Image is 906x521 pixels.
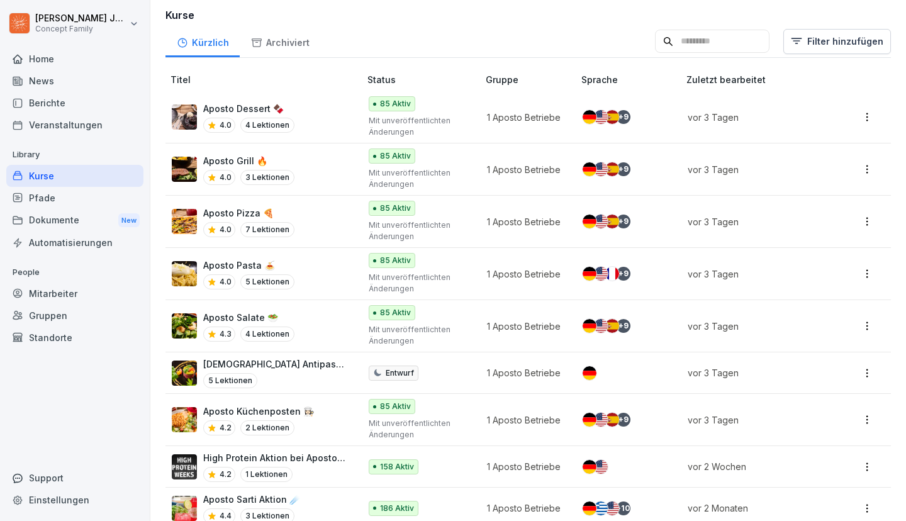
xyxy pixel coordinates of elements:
[6,114,143,136] div: Veranstaltungen
[172,157,197,182] img: h9sh8yxpx5gzl0yzs9rinjv7.png
[6,262,143,283] p: People
[487,501,561,515] p: 1 Aposto Betriebe
[118,213,140,228] div: New
[172,407,197,432] img: ecowexwi71w3cb2kgh26fc24.png
[203,154,294,167] p: Aposto Grill 🔥
[594,319,608,333] img: us.svg
[688,111,823,124] p: vor 3 Tagen
[240,170,294,185] p: 3 Lektionen
[203,493,300,506] p: Aposto Sarti Aktion ☄️
[6,305,143,327] a: Gruppen
[369,220,466,242] p: Mit unveröffentlichten Änderungen
[605,413,619,427] img: es.svg
[605,501,619,515] img: us.svg
[6,232,143,254] a: Automatisierungen
[6,165,143,187] a: Kurse
[783,29,891,54] button: Filter hinzufügen
[380,150,411,162] p: 85 Aktiv
[605,110,619,124] img: es.svg
[240,118,294,133] p: 4 Lektionen
[172,104,197,130] img: rj0yud9yw1p9s21ly90334le.png
[594,215,608,228] img: us.svg
[380,203,411,214] p: 85 Aktiv
[367,73,481,86] p: Status
[487,460,561,473] p: 1 Aposto Betriebe
[172,361,197,386] img: ysm8inu6d9jjl68d9x16nxcw.png
[583,215,596,228] img: de.svg
[369,418,466,440] p: Mit unveröffentlichten Änderungen
[203,357,347,371] p: [DEMOGRAPHIC_DATA] Antipasti 🫒
[172,313,197,339] img: def36z2mzvea4bkfjzuq0ax3.png
[617,162,630,176] div: + 9
[380,98,411,109] p: 85 Aktiv
[240,222,294,237] p: 7 Lektionen
[171,73,362,86] p: Titel
[583,460,596,474] img: de.svg
[605,319,619,333] img: es.svg
[594,460,608,474] img: us.svg
[380,461,414,473] p: 158 Aktiv
[594,501,608,515] img: gr.svg
[581,73,681,86] p: Sprache
[369,324,466,347] p: Mit unveröffentlichten Änderungen
[380,503,414,514] p: 186 Aktiv
[487,267,561,281] p: 1 Aposto Betriebe
[688,267,823,281] p: vor 3 Tagen
[605,162,619,176] img: es.svg
[583,267,596,281] img: de.svg
[583,413,596,427] img: de.svg
[220,328,232,340] p: 4.3
[688,413,823,427] p: vor 3 Tagen
[583,162,596,176] img: de.svg
[617,215,630,228] div: + 9
[617,319,630,333] div: + 9
[583,319,596,333] img: de.svg
[369,272,466,294] p: Mit unveröffentlichten Änderungen
[688,215,823,228] p: vor 3 Tagen
[583,366,596,380] img: de.svg
[617,413,630,427] div: + 9
[220,276,232,288] p: 4.0
[688,163,823,176] p: vor 3 Tagen
[6,209,143,232] a: DokumenteNew
[487,413,561,427] p: 1 Aposto Betriebe
[240,327,294,342] p: 4 Lektionen
[6,283,143,305] div: Mitarbeiter
[6,70,143,92] a: News
[487,366,561,379] p: 1 Aposto Betriebe
[386,367,414,379] p: Entwurf
[203,259,294,272] p: Aposto Pasta 🍝
[688,501,823,515] p: vor 2 Monaten
[6,489,143,511] a: Einstellungen
[380,401,411,412] p: 85 Aktiv
[617,110,630,124] div: + 9
[6,92,143,114] a: Berichte
[203,311,294,324] p: Aposto Salate 🥗
[594,162,608,176] img: us.svg
[369,167,466,190] p: Mit unveröffentlichten Änderungen
[380,255,411,266] p: 85 Aktiv
[617,501,630,515] div: + 10
[688,320,823,333] p: vor 3 Tagen
[583,501,596,515] img: de.svg
[6,209,143,232] div: Dokumente
[172,261,197,286] img: aa05vvnm2qz7p7s0pbe0pvys.png
[6,187,143,209] a: Pfade
[172,454,197,479] img: zjmrrsi1s8twqmexx0km4n1q.png
[6,327,143,349] a: Standorte
[594,267,608,281] img: us.svg
[487,111,561,124] p: 1 Aposto Betriebe
[220,469,232,480] p: 4.2
[617,267,630,281] div: + 9
[240,25,320,57] a: Archiviert
[487,215,561,228] p: 1 Aposto Betriebe
[220,422,232,434] p: 4.2
[594,413,608,427] img: us.svg
[6,48,143,70] a: Home
[487,320,561,333] p: 1 Aposto Betriebe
